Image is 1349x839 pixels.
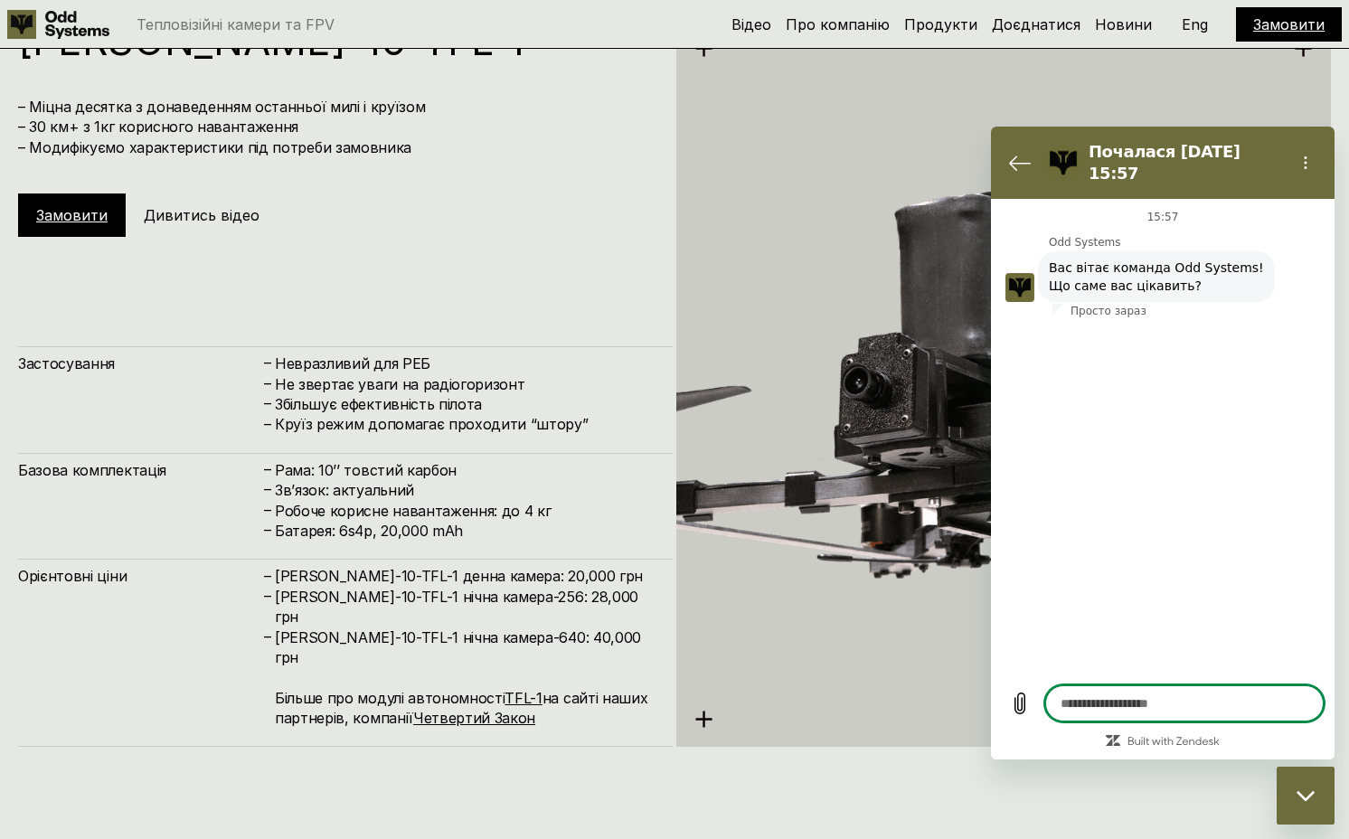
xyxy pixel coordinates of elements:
h4: Не звертає уваги на радіогоризонт [275,374,655,394]
h4: Застосування [18,354,262,373]
a: Четвертий Закон [413,709,535,727]
iframe: Вікно повідомлень [991,127,1335,759]
h4: Збільшує ефективність пілота [275,394,655,414]
h4: – [264,479,271,499]
a: Доєднатися [992,15,1080,33]
a: Новини [1095,15,1152,33]
h4: Рама: 10’’ товстий карбон [275,460,655,480]
a: Продукти [904,15,977,33]
h5: Дивитись відео [144,205,259,225]
h4: – [264,413,271,433]
h4: – [264,373,271,393]
h4: [PERSON_NAME]-10-TFL-1 нічна камера-256: 28,000 грн [275,587,655,627]
h1: [PERSON_NAME]-10-TFL-1 [18,21,655,61]
a: Замовити [1253,15,1325,33]
h4: [PERSON_NAME]-10-TFL-1 денна камера: 20,000 грн [275,566,655,586]
h4: – [264,586,271,606]
h4: Базова комплектація [18,460,262,480]
h4: – [264,459,271,479]
iframe: Кнопка для запуску вікна повідомлень, розмова триває [1277,767,1335,825]
h4: Робоче корисне навантаження: до 4 кг [275,501,655,521]
p: Eng [1182,17,1208,32]
h4: – [264,393,271,413]
h4: Невразливий для РЕБ [275,354,655,373]
h4: – [264,520,271,540]
p: Тепловізійні камери та FPV [137,17,335,32]
a: Про компанію [786,15,890,33]
h4: Орієнтовні ціни [18,566,262,586]
h4: Зв’язок: актуальний [275,480,655,500]
a: TFL-1 [505,689,542,707]
a: Відео [731,15,771,33]
h4: [PERSON_NAME]-10-TFL-1 нічна камера-640: 40,000 грн Більше про модулі автономності на сайті наших... [275,627,655,729]
h4: – [264,627,271,646]
h4: – [264,353,271,372]
h4: Круїз режим допомагає проходити “штору” [275,414,655,434]
h4: – [264,565,271,585]
h4: Батарея: 6s4p, 20,000 mAh [275,521,655,541]
h4: – [264,500,271,520]
h4: – Міцна десятка з донаведенням останньої милі і круїзом – 30 км+ з 1кг корисного навантаження – М... [18,97,655,157]
a: Замовити [36,206,108,224]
